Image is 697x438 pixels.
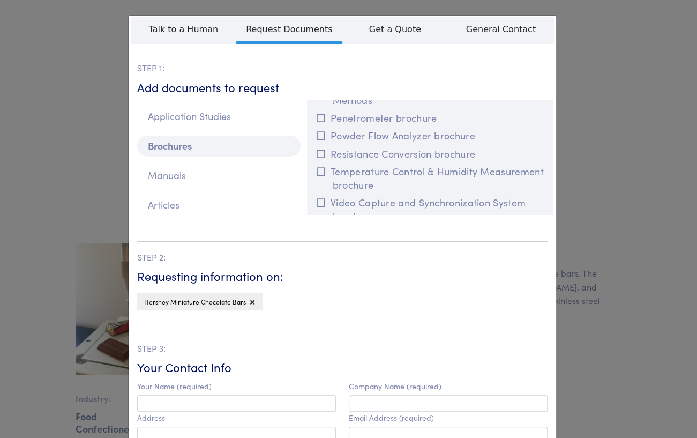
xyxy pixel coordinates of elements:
[137,413,165,422] label: Address
[137,106,301,127] p: Application Studies
[313,127,548,144] button: Powder Flow Analyzer brochure
[349,413,434,422] label: Email Address (required)
[137,79,548,96] h6: Add documents to request
[137,250,548,264] p: STEP 2:
[313,145,548,162] button: Resistance Conversion brochure
[137,195,301,216] p: Articles
[313,109,548,127] button: Penetrometer brochure
[137,268,548,285] h6: Requesting information on:
[137,359,548,376] h6: Your Contact Info
[342,17,448,41] span: Get a Quote
[144,297,246,306] span: Hershey Miniature Chocolate Bars
[313,162,548,194] button: Temperature Control & Humidity Measurement brochure
[131,17,237,41] span: Talk to a Human
[137,342,548,355] p: STEP 3:
[137,382,212,391] label: Your Name (required)
[448,17,554,41] span: General Contact
[236,17,342,44] span: Request Documents
[349,382,441,391] label: Company Name (required)
[313,194,548,225] button: Video Capture and Synchronization System brochure
[137,61,548,75] p: STEP 1:
[137,165,301,186] p: Manuals
[137,136,301,157] p: Brochures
